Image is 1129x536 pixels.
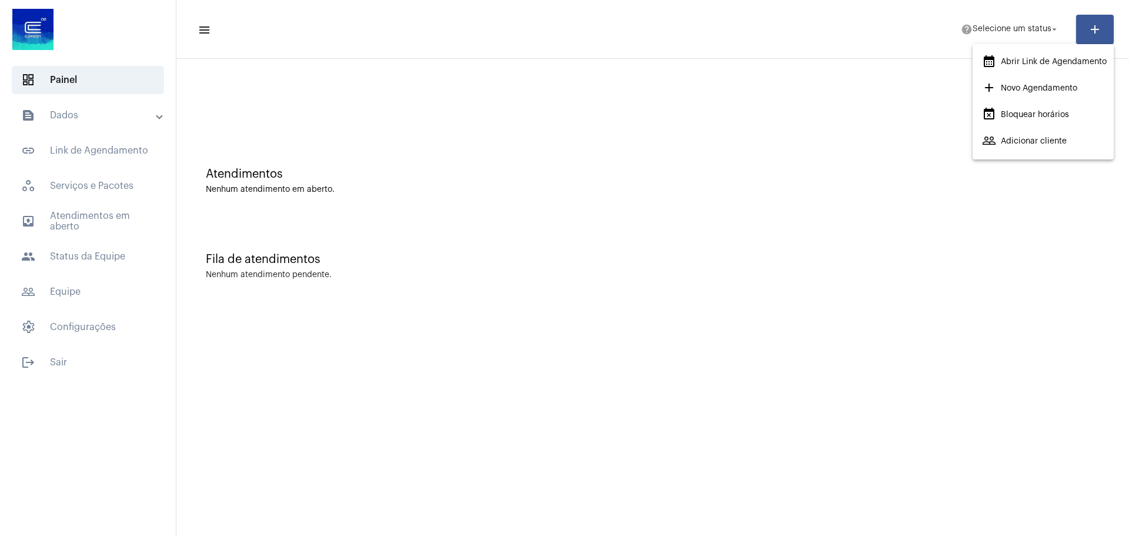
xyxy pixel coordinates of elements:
mat-icon: calendar_month_outlined [982,54,996,68]
span: Abrir Link de Agendamento [982,51,1107,72]
button: Abrir Link de Agendamento [973,49,1114,75]
span: Novo Agendamento [982,78,1077,99]
span: Bloquear horários [982,104,1069,125]
button: Adicionar cliente [973,128,1114,155]
button: Novo Agendamento [973,75,1114,102]
button: Bloquear horários [973,102,1114,128]
mat-icon: people_outline [982,134,996,148]
mat-icon: event_busy [982,107,996,121]
mat-icon: add [982,81,996,95]
span: Adicionar cliente [982,131,1067,152]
